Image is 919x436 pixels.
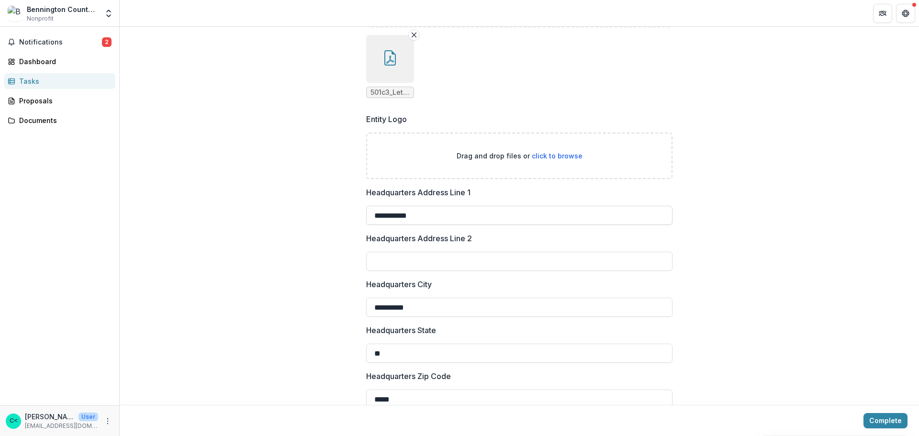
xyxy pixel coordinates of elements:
img: Bennington County Habitat for Humanity [8,6,23,21]
button: Remove File [408,29,420,41]
p: [EMAIL_ADDRESS][DOMAIN_NAME] [25,422,98,430]
button: Partners [873,4,892,23]
button: More [102,415,113,427]
span: Notifications [19,38,102,46]
p: Entity Logo [366,113,407,125]
span: 501c3_Letter_2234-1654_2026 (1).pdf [370,89,410,97]
div: Proposals [19,96,108,106]
p: Headquarters City [366,279,432,290]
div: Documents [19,115,108,125]
a: Dashboard [4,54,115,69]
span: 2 [102,37,112,47]
a: Proposals [4,93,115,109]
p: [PERSON_NAME] <[EMAIL_ADDRESS][DOMAIN_NAME]> [25,412,75,422]
button: Open entity switcher [102,4,115,23]
div: Cindy Luce <execdir@benningtoncountyhabitat.org> [10,418,18,424]
button: Get Help [896,4,915,23]
p: User [78,413,98,421]
div: Bennington County Habitat for Humanity [27,4,98,14]
button: Notifications2 [4,34,115,50]
p: Headquarters Address Line 2 [366,233,472,244]
p: Drag and drop files or [457,151,583,161]
div: Dashboard [19,56,108,67]
a: Documents [4,112,115,128]
div: Remove File501c3_Letter_2234-1654_2026 (1).pdf [366,35,414,98]
div: Tasks [19,76,108,86]
span: click to browse [532,152,583,160]
span: Nonprofit [27,14,54,23]
p: Headquarters Zip Code [366,370,451,382]
p: Headquarters State [366,324,436,336]
button: Complete [863,413,908,428]
p: Headquarters Address Line 1 [366,187,471,198]
a: Tasks [4,73,115,89]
